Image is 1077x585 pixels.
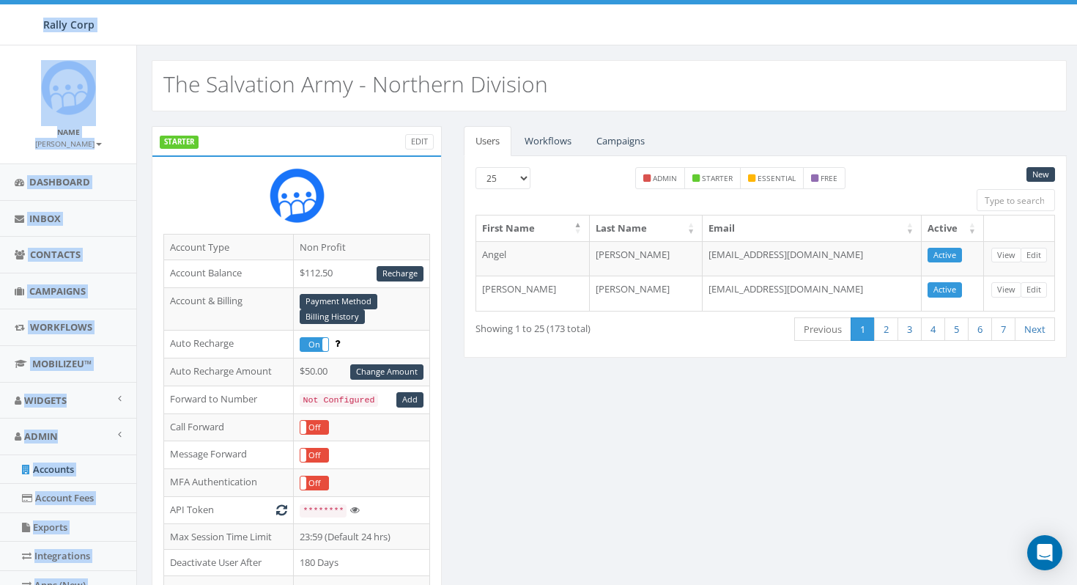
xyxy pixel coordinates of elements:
span: MobilizeU™ [32,357,92,370]
td: 23:59 (Default 24 hrs) [294,523,430,550]
h2: The Salvation Army - Northern Division [163,72,548,96]
input: Type to search [977,189,1055,211]
div: Open Intercom Messenger [1027,535,1062,570]
td: Account Type [164,234,294,260]
td: Auto Recharge Amount [164,358,294,386]
small: [PERSON_NAME] [35,139,102,149]
td: Deactivate User After [164,550,294,576]
a: 7 [991,317,1015,342]
a: 1 [851,317,875,342]
td: [EMAIL_ADDRESS][DOMAIN_NAME] [703,276,922,311]
td: Account & Billing [164,287,294,331]
td: API Token [164,497,294,524]
td: Max Session Time Limit [164,523,294,550]
td: [PERSON_NAME] [590,241,703,276]
td: Angel [476,241,590,276]
a: 2 [874,317,898,342]
small: Name [57,127,80,137]
a: Next [1015,317,1055,342]
th: Email: activate to sort column ascending [703,216,922,241]
td: 180 Days [294,550,430,576]
div: OnOff [300,337,329,353]
i: Generate New Token [276,505,287,515]
label: STARTER [160,136,199,149]
a: Edit [1021,248,1047,263]
td: [EMAIL_ADDRESS][DOMAIN_NAME] [703,241,922,276]
span: Widgets [24,394,67,407]
a: Add [396,392,423,408]
a: 4 [921,317,945,342]
a: Previous [794,317,851,342]
a: 6 [968,317,992,342]
td: [PERSON_NAME] [476,276,590,311]
a: Users [464,126,511,156]
a: Billing History [300,309,365,325]
td: MFA Authentication [164,469,294,497]
td: Call Forward [164,413,294,441]
small: admin [653,173,677,183]
td: $50.00 [294,358,430,386]
img: Icon_1.png [41,60,96,115]
a: View [991,282,1021,298]
span: Enable to prevent campaign failure. [335,336,340,350]
a: Edit [405,134,434,150]
img: Rally_Corp_Icon_1.png [270,168,325,223]
td: $112.50 [294,260,430,288]
td: [PERSON_NAME] [590,276,703,311]
td: Message Forward [164,441,294,469]
span: Workflows [30,320,92,334]
a: 3 [897,317,922,342]
div: Showing 1 to 25 (173 total) [475,316,704,336]
label: Off [300,477,328,490]
td: Non Profit [294,234,430,260]
a: Payment Method [300,294,377,309]
a: Recharge [377,266,423,282]
th: Last Name: activate to sort column ascending [590,216,703,241]
div: OnOff [300,420,329,435]
div: OnOff [300,448,329,463]
a: [PERSON_NAME] [35,136,102,150]
span: Inbox [29,212,61,225]
a: Edit [1021,282,1047,298]
a: Active [928,248,962,263]
span: Campaigns [29,284,86,298]
a: View [991,248,1021,263]
th: First Name: activate to sort column descending [476,216,590,241]
td: Account Balance [164,260,294,288]
small: essential [758,173,796,183]
th: Active: activate to sort column ascending [922,216,984,241]
td: Forward to Number [164,386,294,413]
a: 5 [944,317,969,342]
a: Campaigns [585,126,656,156]
a: Workflows [513,126,583,156]
a: Active [928,282,962,298]
a: Change Amount [350,364,423,380]
code: Not Configured [300,394,377,407]
label: On [300,338,328,352]
div: OnOff [300,476,329,491]
small: free [821,173,837,183]
a: New [1026,167,1055,183]
span: Contacts [30,248,81,261]
small: starter [702,173,733,183]
span: Rally Corp [43,18,95,32]
span: Admin [24,430,58,443]
label: Off [300,421,328,435]
td: Auto Recharge [164,331,294,358]
span: Dashboard [29,175,90,188]
label: Off [300,449,328,463]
